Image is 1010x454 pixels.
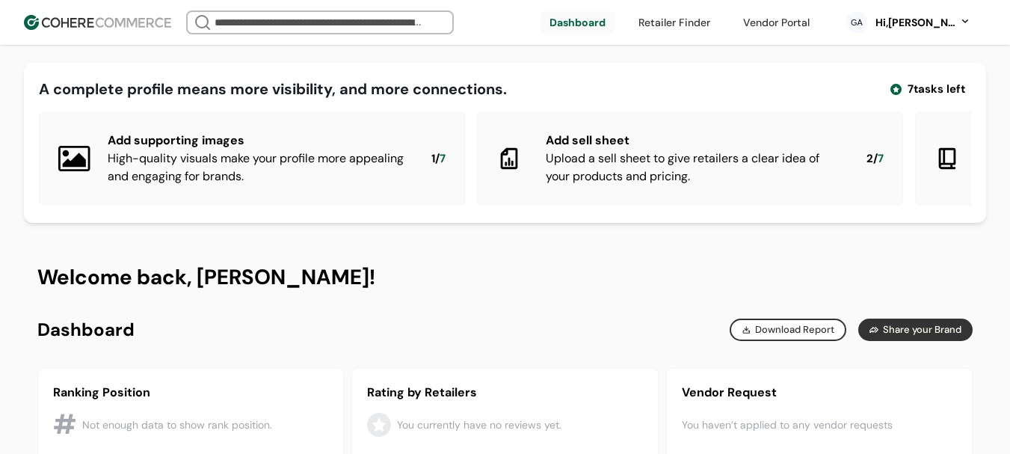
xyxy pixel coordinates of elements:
[82,417,272,433] div: Not enough data to show rank position.
[367,384,642,402] div: Rating by Retailers
[440,150,446,168] span: 7
[108,132,407,150] div: Add supporting images
[53,405,76,445] div: #
[866,150,873,168] span: 2
[874,15,971,31] button: Hi,[PERSON_NAME]
[108,150,407,185] div: High-quality visuals make your profile more appealing and engaging for brands.
[431,150,435,168] span: 1
[546,132,843,150] div: Add sell sheet
[730,319,846,341] button: Download Report
[37,319,135,341] h2: Dashboard
[682,402,957,448] div: You haven’t applied to any vendor requests
[546,150,843,185] div: Upload a sell sheet to give retailers a clear idea of your products and pricing.
[53,384,328,402] div: Ranking Position
[39,78,507,100] div: A complete profile means more visibility, and more connections.
[878,150,884,168] span: 7
[24,15,171,30] img: Cohere Logo
[908,81,965,98] span: 7 tasks left
[874,15,956,31] div: Hi, [PERSON_NAME]
[435,150,440,168] span: /
[682,384,957,402] div: Vendor Request
[397,417,561,433] div: You currently have no reviews yet.
[858,319,973,341] button: Share your Brand
[873,150,878,168] span: /
[37,263,973,292] h1: Welcome back, [PERSON_NAME]!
